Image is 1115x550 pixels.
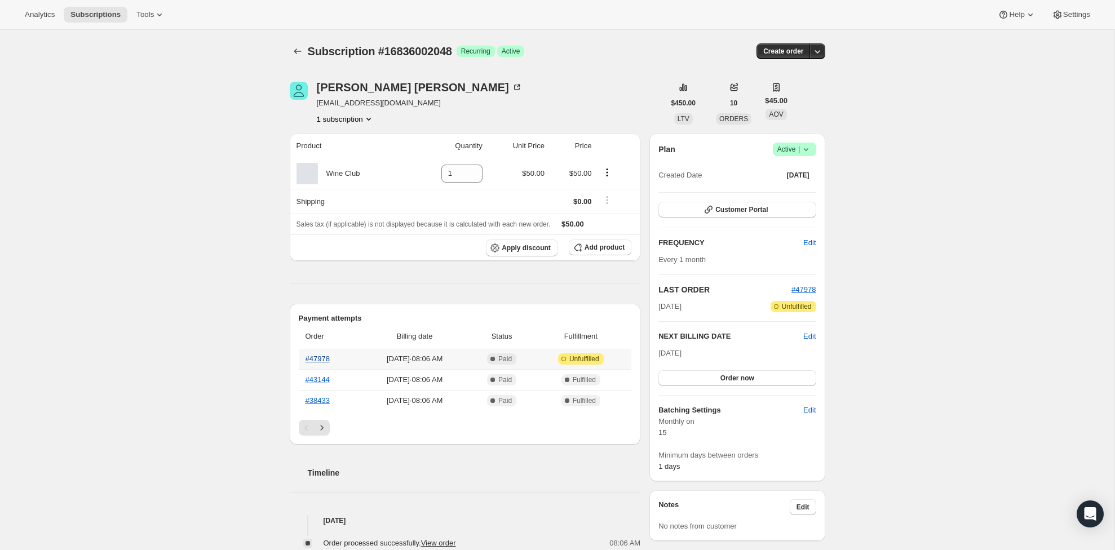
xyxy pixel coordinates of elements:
[1045,7,1097,23] button: Settings
[658,405,803,416] h6: Batching Settings
[720,374,754,383] span: Order now
[1009,10,1024,19] span: Help
[502,243,551,252] span: Apply discount
[803,405,816,416] span: Edit
[363,374,467,385] span: [DATE] · 08:06 AM
[1077,500,1104,527] div: Open Intercom Messenger
[308,467,641,478] h2: Timeline
[569,169,592,178] span: $50.00
[486,134,548,158] th: Unit Price
[803,331,816,342] button: Edit
[777,144,812,155] span: Active
[498,396,512,405] span: Paid
[537,331,625,342] span: Fulfillment
[658,284,791,295] h2: LAST ORDER
[658,331,803,342] h2: NEXT BILLING DATE
[598,166,616,179] button: Product actions
[363,331,467,342] span: Billing date
[317,113,374,125] button: Product actions
[421,539,456,547] a: View order
[791,284,816,295] button: #47978
[573,197,592,206] span: $0.00
[658,416,816,427] span: Monthly on
[299,420,632,436] nav: Pagination
[306,375,330,384] a: #43144
[782,302,812,311] span: Unfulfilled
[299,313,632,324] h2: Payment attempts
[780,167,816,183] button: [DATE]
[598,194,616,206] button: Shipping actions
[299,324,360,349] th: Order
[290,189,409,214] th: Shipping
[317,97,523,109] span: [EMAIL_ADDRESS][DOMAIN_NAME]
[787,171,809,180] span: [DATE]
[791,285,816,294] a: #47978
[25,10,55,19] span: Analytics
[136,10,154,19] span: Tools
[609,538,640,549] span: 08:06 AM
[502,47,520,56] span: Active
[790,499,816,515] button: Edit
[318,168,360,179] div: Wine Club
[306,396,330,405] a: #38433
[671,99,696,108] span: $450.00
[548,134,595,158] th: Price
[306,354,330,363] a: #47978
[658,428,666,437] span: 15
[730,99,737,108] span: 10
[658,237,803,249] h2: FREQUENCY
[797,503,809,512] span: Edit
[658,450,816,461] span: Minimum days between orders
[290,515,641,526] h4: [DATE]
[769,110,783,118] span: AOV
[658,349,682,357] span: [DATE]
[474,331,530,342] span: Status
[317,82,523,93] div: [PERSON_NAME] [PERSON_NAME]
[719,115,748,123] span: ORDERS
[308,45,452,57] span: Subscription #16836002048
[658,522,737,530] span: No notes from customer
[658,499,790,515] h3: Notes
[765,95,787,107] span: $45.00
[486,239,557,256] button: Apply discount
[658,301,682,312] span: [DATE]
[1063,10,1090,19] span: Settings
[363,395,467,406] span: [DATE] · 08:06 AM
[658,144,675,155] h2: Plan
[70,10,121,19] span: Subscriptions
[715,205,768,214] span: Customer Portal
[803,237,816,249] span: Edit
[498,375,512,384] span: Paid
[658,202,816,218] button: Customer Portal
[798,145,800,154] span: |
[569,354,599,363] span: Unfulfilled
[290,134,409,158] th: Product
[324,539,456,547] span: Order processed successfully.
[763,47,803,56] span: Create order
[409,134,486,158] th: Quantity
[797,401,822,419] button: Edit
[585,243,625,252] span: Add product
[797,234,822,252] button: Edit
[573,396,596,405] span: Fulfilled
[658,370,816,386] button: Order now
[658,462,680,471] span: 1 days
[665,95,702,111] button: $450.00
[297,220,551,228] span: Sales tax (if applicable) is not displayed because it is calculated with each new order.
[756,43,810,59] button: Create order
[561,220,584,228] span: $50.00
[290,82,308,100] span: Chris Lee
[678,115,689,123] span: LTV
[130,7,172,23] button: Tools
[314,420,330,436] button: Next
[18,7,61,23] button: Analytics
[363,353,467,365] span: [DATE] · 08:06 AM
[658,170,702,181] span: Created Date
[569,239,631,255] button: Add product
[461,47,490,56] span: Recurring
[658,255,706,264] span: Every 1 month
[723,95,744,111] button: 10
[290,43,306,59] button: Subscriptions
